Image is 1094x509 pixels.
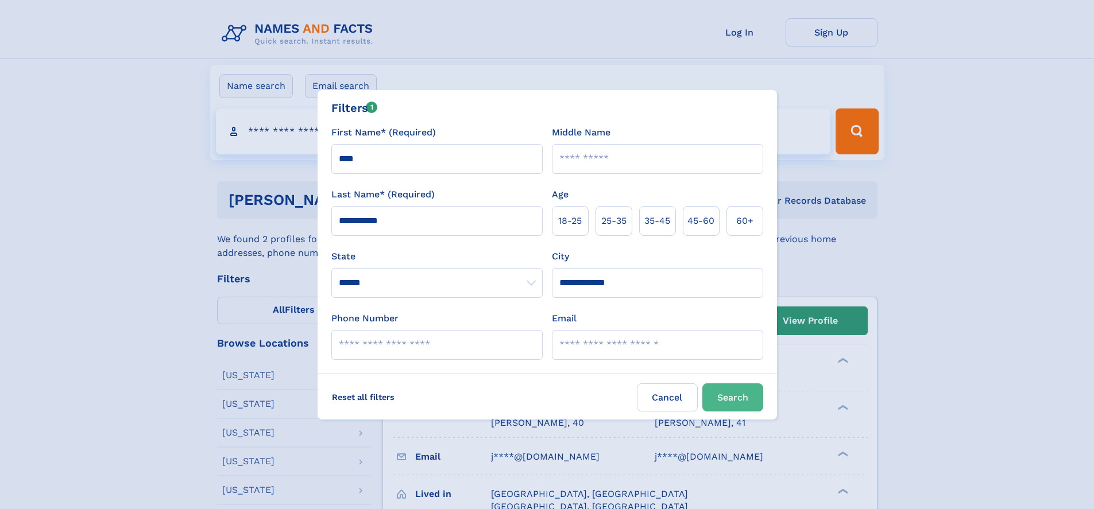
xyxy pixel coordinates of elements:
label: Phone Number [331,312,399,325]
label: Email [552,312,577,325]
span: 35‑45 [644,214,670,228]
span: 45‑60 [687,214,714,228]
span: 18‑25 [558,214,582,228]
label: Age [552,188,569,201]
label: City [552,250,569,263]
span: 60+ [736,214,753,228]
label: Last Name* (Required) [331,188,435,201]
label: Middle Name [552,126,610,139]
label: Reset all filters [324,383,402,411]
button: Search [702,383,763,411]
label: State [331,250,543,263]
label: First Name* (Required) [331,126,436,139]
div: Filters [331,99,378,116]
span: 25‑35 [601,214,627,228]
label: Cancel [637,383,698,411]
